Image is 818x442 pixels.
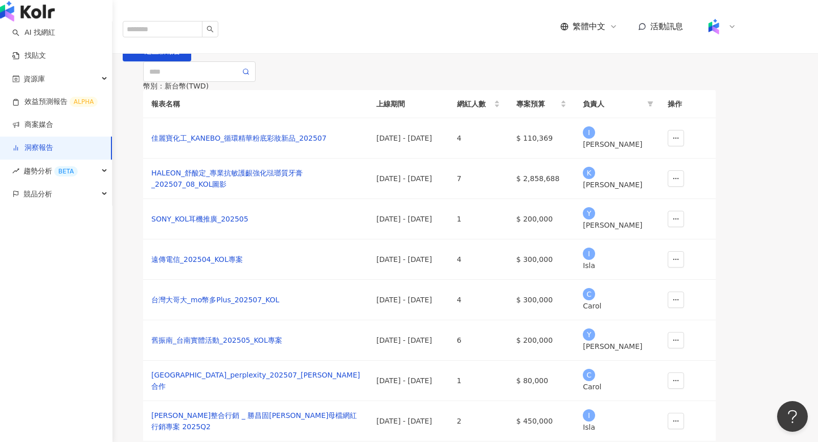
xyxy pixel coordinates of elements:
div: [DATE] - [DATE] [376,335,440,346]
a: [PERSON_NAME]整合行銷 _ 勝昌固[PERSON_NAME]母檔網紅行銷專案 2025Q2 [151,410,360,432]
td: 4 [449,118,508,159]
span: Y [587,208,592,219]
div: [DATE] - [DATE] [376,132,440,144]
div: [PERSON_NAME] [583,139,651,150]
div: [PERSON_NAME] [583,341,651,352]
span: 競品分析 [24,183,52,206]
span: rise [12,167,19,174]
a: 佳麗寶化工_KANEBO_循環精華粉底彩妝新品_202507 [151,132,360,144]
td: 4 [449,239,508,280]
div: [DATE] - [DATE] [376,294,440,305]
span: 繁體中文 [573,21,605,32]
td: 4 [449,280,508,320]
span: K [587,167,592,179]
th: 報表名稱 [143,90,368,118]
div: 幣別 ： 新台幣 ( TWD ) [143,82,716,90]
a: [GEOGRAPHIC_DATA]_perplexity_202507_[PERSON_NAME]合作 [151,369,360,392]
th: 上線期間 [368,90,448,118]
div: Isla [583,422,651,433]
td: $ 300,000 [508,239,575,280]
th: 專案預算 [508,90,575,118]
span: 專案預算 [516,98,558,109]
td: $ 80,000 [508,361,575,401]
div: Carol [583,300,651,312]
span: filter [645,96,655,112]
span: 趨勢分析 [24,160,78,183]
td: 6 [449,320,508,361]
td: 1 [449,361,508,401]
div: [PERSON_NAME] [583,219,651,231]
span: I [588,127,590,138]
td: 2 [449,401,508,441]
a: 洞察報告 [12,143,53,153]
div: [DATE] - [DATE] [376,213,440,225]
div: Carol [583,381,651,392]
a: 商案媒合 [12,120,53,130]
a: 台灣大哥大_mo幣多Plus_202507_KOL [151,294,360,305]
td: $ 2,858,688 [508,159,575,199]
a: 舊振南_台南實體活動_202505_KOL專案 [151,335,360,346]
td: 7 [449,159,508,199]
div: [DATE] - [DATE] [376,415,440,427]
span: filter [647,101,653,107]
td: $ 300,000 [508,280,575,320]
td: $ 200,000 [508,320,575,361]
span: I [588,248,590,259]
div: [DATE] - [DATE] [376,375,440,386]
a: 遠傳電信_202504_KOL專案 [151,254,360,265]
span: C [586,369,592,381]
div: Isla [583,260,651,271]
span: I [588,410,590,421]
th: 操作 [660,90,716,118]
span: 資源庫 [24,68,45,91]
span: Y [587,329,592,340]
span: 負責人 [583,98,643,109]
div: [DATE] - [DATE] [376,173,440,184]
th: 網紅人數 [449,90,508,118]
div: [PERSON_NAME] [583,179,651,190]
a: HALEON_舒酸定_專業抗敏護齦強化琺瑯質牙膏_202507_08_KOL圖影 [151,167,360,190]
a: 效益預測報告ALPHA [12,97,98,107]
a: searchAI 找網紅 [12,28,55,38]
span: C [586,289,592,300]
td: 1 [449,199,508,239]
div: BETA [54,166,78,176]
iframe: Help Scout Beacon - Open [777,401,808,432]
td: $ 200,000 [508,199,575,239]
a: SONY_KOL耳機推廣_202505 [151,213,360,225]
span: 網紅人數 [457,98,492,109]
img: Kolr%20app%20icon%20%281%29.png [704,17,723,36]
span: 活動訊息 [650,21,683,31]
div: [DATE] - [DATE] [376,254,440,265]
span: search [207,26,214,33]
a: 找貼文 [12,51,46,61]
td: $ 110,369 [508,118,575,159]
td: $ 450,000 [508,401,575,441]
